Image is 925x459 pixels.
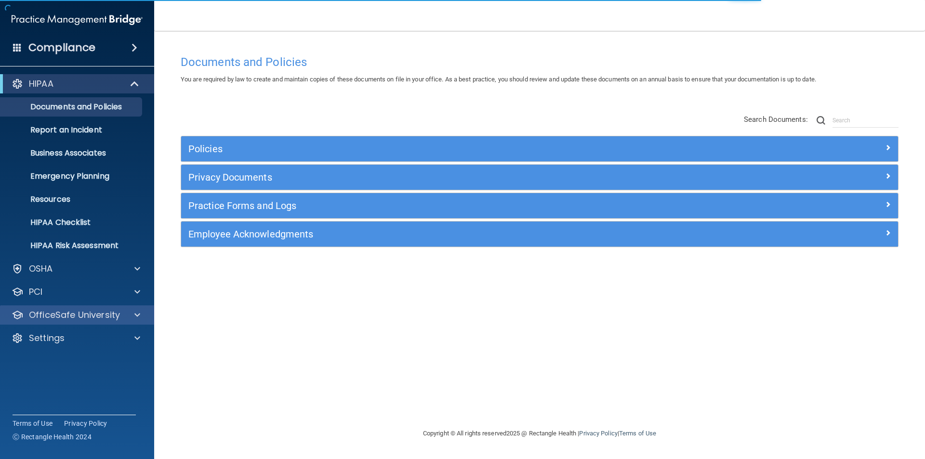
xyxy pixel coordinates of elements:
h5: Policies [188,144,712,154]
p: Documents and Policies [6,102,138,112]
h4: Compliance [28,41,95,54]
a: Practice Forms and Logs [188,198,891,213]
a: PCI [12,286,140,298]
img: ic-search.3b580494.png [817,116,825,125]
h4: Documents and Policies [181,56,899,68]
p: Emergency Planning [6,171,138,181]
a: Employee Acknowledgments [188,226,891,242]
a: Policies [188,141,891,157]
a: Terms of Use [13,419,53,428]
h5: Practice Forms and Logs [188,200,712,211]
p: Report an Incident [6,125,138,135]
p: PCI [29,286,42,298]
div: Copyright © All rights reserved 2025 @ Rectangle Health | | [364,418,715,449]
a: OSHA [12,263,140,275]
p: Resources [6,195,138,204]
a: Privacy Policy [579,430,617,437]
p: Settings [29,332,65,344]
p: OSHA [29,263,53,275]
a: Settings [12,332,140,344]
h5: Privacy Documents [188,172,712,183]
input: Search [832,113,899,128]
p: Business Associates [6,148,138,158]
a: Terms of Use [619,430,656,437]
span: Ⓒ Rectangle Health 2024 [13,432,92,442]
a: Privacy Policy [64,419,107,428]
p: HIPAA Checklist [6,218,138,227]
span: You are required by law to create and maintain copies of these documents on file in your office. ... [181,76,816,83]
p: OfficeSafe University [29,309,120,321]
span: Search Documents: [744,115,808,124]
a: Privacy Documents [188,170,891,185]
p: HIPAA [29,78,53,90]
p: HIPAA Risk Assessment [6,241,138,250]
a: HIPAA [12,78,140,90]
a: OfficeSafe University [12,309,140,321]
img: PMB logo [12,10,143,29]
h5: Employee Acknowledgments [188,229,712,239]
